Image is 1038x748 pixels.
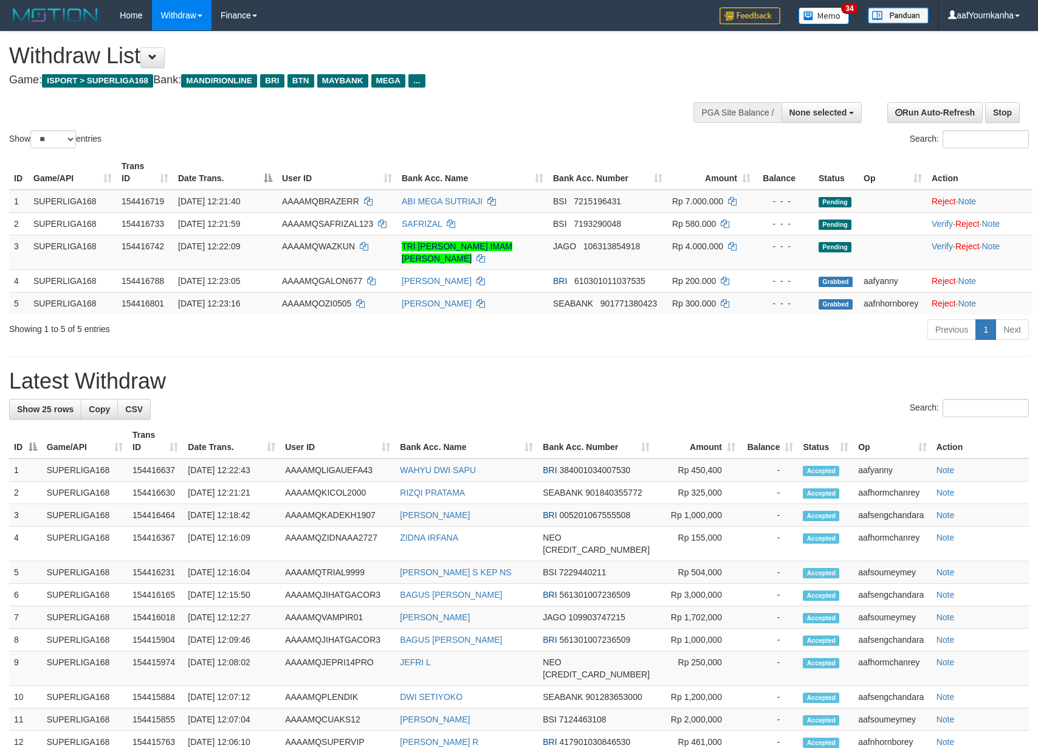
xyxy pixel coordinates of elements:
a: BAGUS [PERSON_NAME] [400,635,502,645]
td: 1 [9,190,29,213]
td: SUPERLIGA168 [42,629,128,651]
span: Copy 109903747215 to clipboard [568,612,625,622]
td: Rp 2,000,000 [655,708,740,731]
span: Accepted [803,738,839,748]
td: [DATE] 12:18:42 [183,504,280,527]
td: aafhormchanrey [853,482,931,504]
span: Copy 7215196431 to clipboard [574,196,621,206]
h1: Withdraw List [9,44,680,68]
a: BAGUS [PERSON_NAME] [400,590,502,600]
a: [PERSON_NAME] R [400,737,478,747]
td: AAAAMQJEPRI14PRO [280,651,395,686]
td: [DATE] 12:15:50 [183,584,280,606]
a: Note [937,657,955,667]
th: User ID: activate to sort column ascending [280,424,395,459]
td: - [740,482,799,504]
a: Note [937,692,955,702]
td: SUPERLIGA168 [29,235,117,269]
th: Op: activate to sort column ascending [859,155,927,190]
td: aafsoumeymey [853,561,931,584]
td: Rp 3,000,000 [655,584,740,606]
th: Bank Acc. Number: activate to sort column ascending [538,424,655,459]
span: Rp 7.000.000 [672,196,723,206]
a: Note [937,567,955,577]
span: Copy 901840355772 to clipboard [585,488,642,497]
span: Show 25 rows [17,404,74,414]
a: ABI MEGA SUTRIAJI [402,196,483,206]
th: User ID: activate to sort column ascending [277,155,397,190]
a: Note [937,635,955,645]
td: [DATE] 12:21:21 [183,482,280,504]
span: Copy 5859459254537433 to clipboard [543,670,650,679]
td: AAAAMQKADEKH1907 [280,504,395,527]
span: Rp 300.000 [672,299,716,308]
span: BSI [553,196,567,206]
a: Note [937,737,955,747]
a: CSV [117,399,151,420]
span: BSI [553,219,567,229]
td: 10 [9,686,42,708]
span: Grabbed [819,299,853,310]
a: [PERSON_NAME] [400,715,470,724]
td: 5 [9,292,29,314]
td: Rp 155,000 [655,527,740,561]
label: Search: [910,399,1029,417]
td: SUPERLIGA168 [29,269,117,292]
span: BRI [260,74,284,88]
td: [DATE] 12:12:27 [183,606,280,629]
td: [DATE] 12:16:04 [183,561,280,584]
td: · · [927,212,1033,235]
a: Copy [81,399,118,420]
td: [DATE] 12:22:43 [183,459,280,482]
span: 154416801 [122,299,164,308]
span: BSI [543,715,557,724]
th: Status: activate to sort column ascending [798,424,853,459]
td: AAAAMQJIHATGACOR3 [280,629,395,651]
a: Reject [932,196,956,206]
a: Note [937,465,955,475]
td: [DATE] 12:07:04 [183,708,280,731]
td: AAAAMQTRIAL9999 [280,561,395,584]
td: SUPERLIGA168 [42,708,128,731]
th: Status [814,155,859,190]
td: - [740,606,799,629]
td: aafhormchanrey [853,527,931,561]
th: Balance: activate to sort column ascending [740,424,799,459]
th: Bank Acc. Number: activate to sort column ascending [548,155,667,190]
span: Copy 7124463108 to clipboard [559,715,607,724]
a: Reject [955,219,980,229]
th: Amount: activate to sort column ascending [667,155,755,190]
td: aafhormchanrey [853,651,931,686]
span: Copy 7229440211 to clipboard [559,567,607,577]
a: Reject [932,276,956,286]
span: 34 [841,3,858,14]
a: Note [958,196,977,206]
a: Note [958,299,977,308]
span: Copy 610301011037535 to clipboard [574,276,645,286]
td: Rp 250,000 [655,651,740,686]
a: [PERSON_NAME] [402,276,472,286]
span: 154416742 [122,241,164,251]
span: JAGO [553,241,576,251]
td: Rp 1,702,000 [655,606,740,629]
span: Copy 901771380423 to clipboard [600,299,657,308]
td: SUPERLIGA168 [29,292,117,314]
a: Note [937,715,955,724]
span: BRI [543,465,557,475]
td: 6 [9,584,42,606]
td: aafyanny [853,459,931,482]
span: MANDIRIONLINE [181,74,257,88]
th: ID [9,155,29,190]
td: - [740,629,799,651]
td: SUPERLIGA168 [29,212,117,235]
td: AAAAMQJIHATGACOR3 [280,584,395,606]
span: Pending [819,220,851,230]
select: Showentries [30,130,76,148]
span: MEGA [371,74,406,88]
a: Show 25 rows [9,399,81,420]
td: AAAAMQVAMPIR01 [280,606,395,629]
span: Copy 561301007236509 to clipboard [560,635,631,645]
td: AAAAMQKICOL2000 [280,482,395,504]
a: Verify [932,241,953,251]
span: Copy [89,404,110,414]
